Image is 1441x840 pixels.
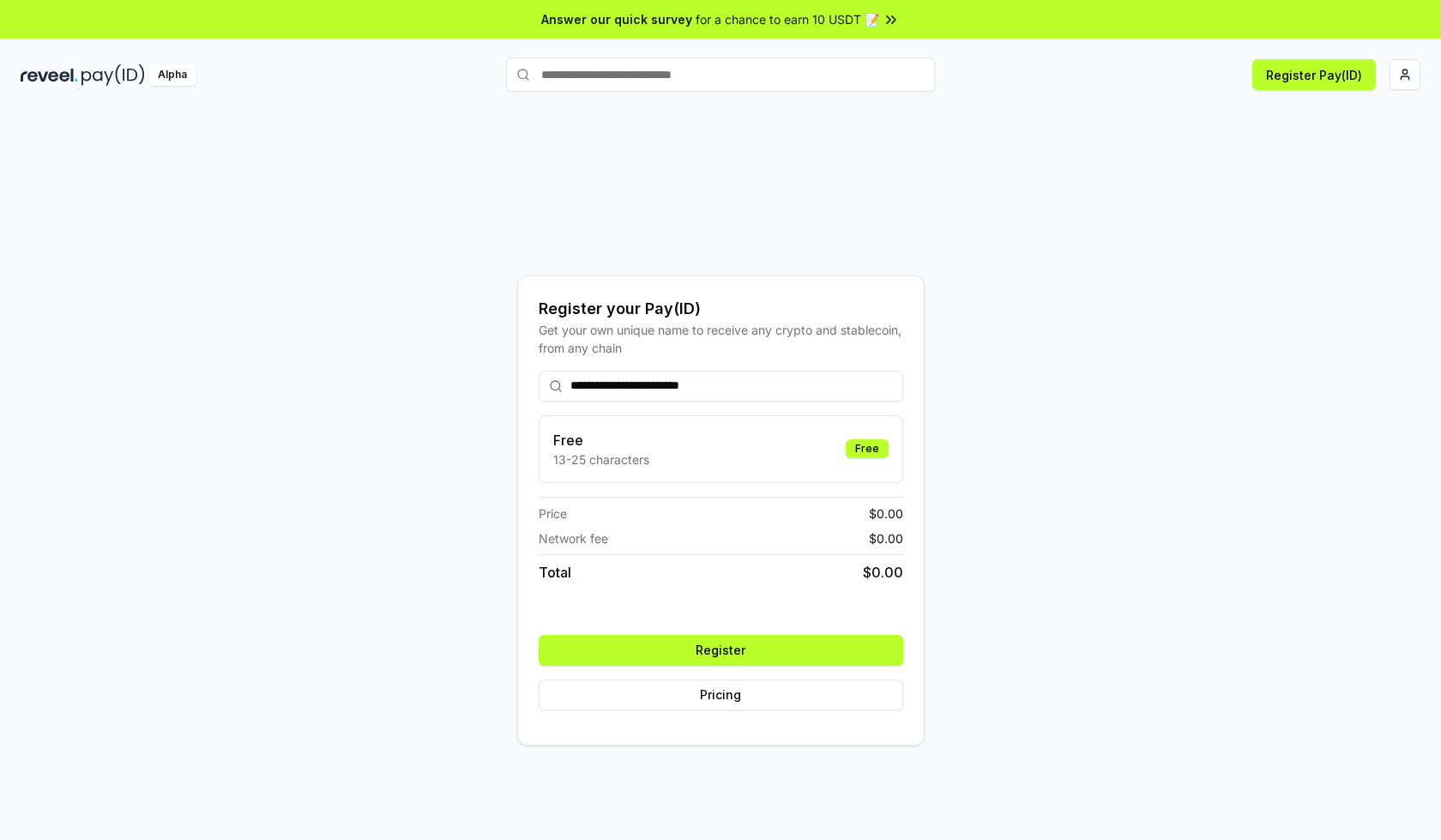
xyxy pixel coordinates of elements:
span: Total [539,562,571,583]
div: Alpha [148,64,196,86]
span: Price [539,505,567,523]
span: for a chance to earn 10 USDT 📝 [696,10,879,28]
button: Register Pay(ID) [1252,59,1376,90]
button: Register [539,635,903,666]
span: $ 0.00 [869,529,903,547]
button: Pricing [539,680,903,710]
h3: Free [553,430,649,450]
div: Register your Pay(ID) [539,297,903,321]
span: $ 0.00 [869,505,903,523]
img: reveel_dark [21,64,78,86]
img: pay_id [81,64,145,86]
p: 13-25 characters [553,450,649,468]
div: Free [846,439,889,458]
span: $ 0.00 [863,562,903,583]
span: Network fee [539,529,608,547]
div: Get your own unique name to receive any crypto and stablecoin, from any chain [539,321,903,357]
span: Answer our quick survey [541,10,692,28]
